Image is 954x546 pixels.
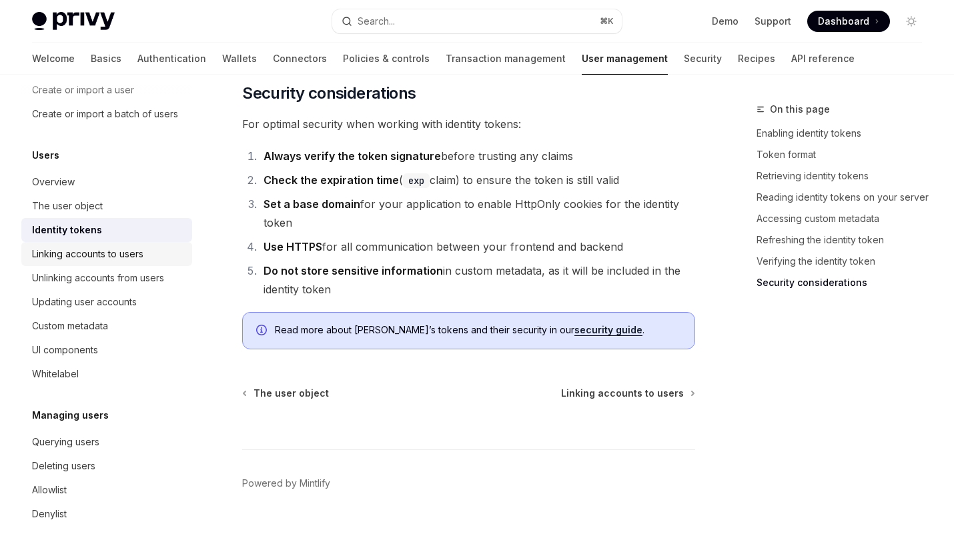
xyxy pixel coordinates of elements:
[818,15,869,28] span: Dashboard
[244,387,329,400] a: The user object
[807,11,890,32] a: Dashboard
[275,323,681,338] div: Read more about [PERSON_NAME]’s tokens and their security in our .
[32,318,108,334] div: Custom metadata
[21,242,192,266] a: Linking accounts to users
[21,502,192,526] a: Denylist
[32,506,67,522] div: Denylist
[343,43,430,75] a: Policies & controls
[137,43,206,75] a: Authentication
[273,43,327,75] a: Connectors
[791,43,855,75] a: API reference
[757,229,933,251] a: Refreshing the identity token
[32,366,79,382] div: Whitelabel
[260,171,695,189] li: ( claim) to ensure the token is still valid
[32,294,137,310] div: Updating user accounts
[757,272,933,293] a: Security considerations
[254,387,329,400] span: The user object
[446,43,566,75] a: Transaction management
[91,43,121,75] a: Basics
[21,454,192,478] a: Deleting users
[260,237,695,256] li: for all communication between your frontend and backend
[561,387,694,400] a: Linking accounts to users
[32,198,103,214] div: The user object
[32,482,67,498] div: Allowlist
[32,407,109,423] h5: Managing users
[757,187,933,208] a: Reading identity tokens on your server
[901,11,922,32] button: Toggle dark mode
[264,240,322,253] strong: Use HTTPS
[757,165,933,187] a: Retrieving identity tokens
[21,362,192,386] a: Whitelabel
[21,338,192,362] a: UI components
[21,478,192,502] a: Allowlist
[260,147,695,165] li: before trusting any claims
[264,197,360,211] strong: Set a base domain
[755,15,791,28] a: Support
[574,324,642,336] a: security guide
[21,430,192,454] a: Querying users
[256,325,270,338] svg: Info
[32,458,95,474] div: Deleting users
[32,222,102,238] div: Identity tokens
[260,195,695,232] li: for your application to enable HttpOnly cookies for the identity token
[21,170,192,194] a: Overview
[32,43,75,75] a: Welcome
[21,290,192,314] a: Updating user accounts
[264,173,399,187] strong: Check the expiration time
[757,123,933,144] a: Enabling identity tokens
[600,16,614,27] span: ⌘ K
[757,208,933,229] a: Accessing custom metadata
[32,174,75,190] div: Overview
[358,13,395,29] div: Search...
[242,83,416,104] span: Security considerations
[32,434,99,450] div: Querying users
[582,43,668,75] a: User management
[21,314,192,338] a: Custom metadata
[32,12,115,31] img: light logo
[21,102,192,126] a: Create or import a batch of users
[561,387,684,400] span: Linking accounts to users
[757,251,933,272] a: Verifying the identity token
[403,173,430,188] code: exp
[264,264,443,277] strong: Do not store sensitive information
[222,43,257,75] a: Wallets
[770,101,830,117] span: On this page
[32,246,143,262] div: Linking accounts to users
[260,261,695,299] li: in custom metadata, as it will be included in the identity token
[21,218,192,242] a: Identity tokens
[32,270,164,286] div: Unlinking accounts from users
[242,477,330,490] a: Powered by Mintlify
[757,144,933,165] a: Token format
[242,115,695,133] span: For optimal security when working with identity tokens:
[21,194,192,218] a: The user object
[264,149,441,163] strong: Always verify the token signature
[332,9,622,33] button: Search...⌘K
[32,147,59,163] h5: Users
[21,266,192,290] a: Unlinking accounts from users
[738,43,775,75] a: Recipes
[32,106,178,122] div: Create or import a batch of users
[32,342,98,358] div: UI components
[684,43,722,75] a: Security
[712,15,739,28] a: Demo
